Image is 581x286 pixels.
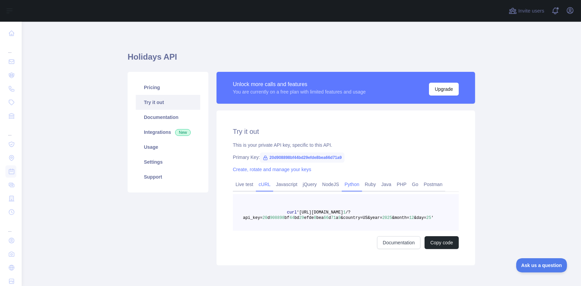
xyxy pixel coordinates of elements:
[294,216,299,220] span: bd
[136,169,200,184] a: Support
[331,216,336,220] span: 71
[426,216,431,220] span: 25
[341,216,382,220] span: &country=US&year=
[518,7,544,15] span: Invite users
[5,41,16,54] div: ...
[414,216,426,220] span: &day=
[507,5,546,16] button: Invite users
[425,236,459,249] button: Copy code
[233,80,366,88] div: Unlock more calls and features
[270,216,284,220] span: 908898
[429,83,459,96] button: Upgrade
[329,216,331,220] span: d
[324,216,329,220] span: 66
[336,216,338,220] span: a
[136,155,200,169] a: Settings
[136,95,200,110] a: Try it out
[233,179,256,190] a: Live test
[136,140,200,155] a: Usage
[284,216,289,220] span: bf
[319,179,342,190] a: NodeJS
[377,236,420,249] a: Documentation
[273,179,300,190] a: Javascript
[136,80,200,95] a: Pricing
[287,210,297,215] span: curl
[382,216,392,220] span: 2025
[136,110,200,125] a: Documentation
[5,220,16,233] div: ...
[233,88,366,95] div: You are currently on a free plan with limited features and usage
[431,216,434,220] span: '
[379,179,394,190] a: Java
[136,125,200,140] a: Integrations New
[338,216,341,220] span: 9
[260,152,344,163] span: 20d908898bf44bd29efde8bea66d71a9
[342,179,362,190] a: Python
[299,216,304,220] span: 29
[421,179,445,190] a: Postman
[128,52,475,68] h1: Holidays API
[409,216,414,220] span: 12
[392,216,409,220] span: &month=
[316,216,324,220] span: bea
[256,179,273,190] a: cURL
[362,179,379,190] a: Ruby
[289,216,294,220] span: 44
[300,179,319,190] a: jQuery
[263,216,267,220] span: 20
[343,210,345,215] span: 1
[233,127,459,136] h2: Try it out
[409,179,421,190] a: Go
[233,142,459,148] div: This is your private API key, specific to this API.
[516,258,567,272] iframe: Toggle Customer Support
[267,216,270,220] span: d
[394,179,409,190] a: PHP
[175,129,191,136] span: New
[233,154,459,161] div: Primary Key:
[297,210,343,215] span: '[URL][DOMAIN_NAME]
[233,167,311,172] a: Create, rotate and manage your keys
[5,123,16,137] div: ...
[314,216,316,220] span: 8
[304,216,314,220] span: efde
